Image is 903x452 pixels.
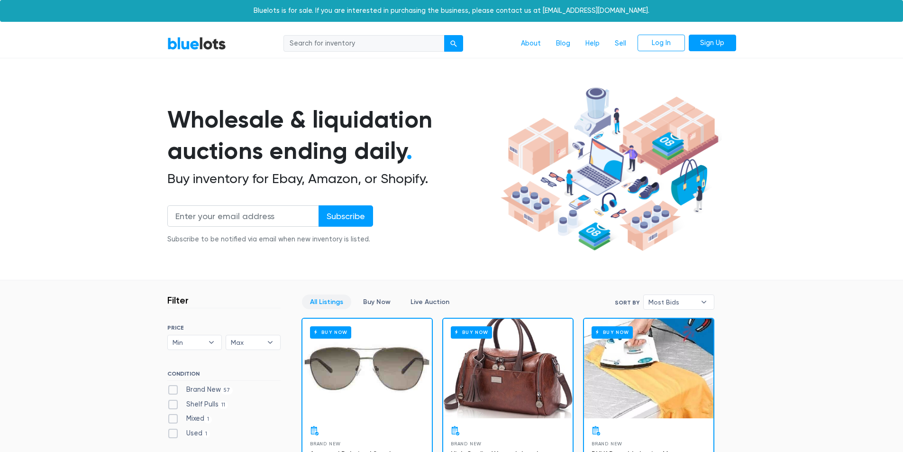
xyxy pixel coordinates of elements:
[584,319,713,418] a: Buy Now
[167,324,281,331] h6: PRICE
[231,335,262,350] span: Max
[310,441,341,446] span: Brand New
[167,234,373,245] div: Subscribe to be notified via email when new inventory is listed.
[607,35,634,53] a: Sell
[319,205,373,227] input: Subscribe
[615,298,639,307] label: Sort By
[283,35,445,52] input: Search for inventory
[204,416,212,424] span: 1
[221,387,233,394] span: 57
[689,35,736,52] a: Sign Up
[167,370,281,381] h6: CONDITION
[406,137,412,165] span: .
[167,385,233,395] label: Brand New
[694,295,714,309] b: ▾
[648,295,696,309] span: Most Bids
[548,35,578,53] a: Blog
[402,295,457,309] a: Live Auction
[202,430,210,438] span: 1
[167,171,497,187] h2: Buy inventory for Ebay, Amazon, or Shopify.
[443,319,573,418] a: Buy Now
[167,414,212,424] label: Mixed
[201,335,221,350] b: ▾
[260,335,280,350] b: ▾
[167,399,228,410] label: Shelf Pulls
[173,335,204,350] span: Min
[497,83,722,256] img: hero-ee84e7d0318cb26816c560f6b4441b76977f77a177738b4e94f68c95b2b83dbb.png
[451,326,492,338] h6: Buy Now
[167,37,226,50] a: BlueLots
[592,441,622,446] span: Brand New
[167,104,497,167] h1: Wholesale & liquidation auctions ending daily
[302,295,351,309] a: All Listings
[355,295,399,309] a: Buy Now
[578,35,607,53] a: Help
[310,326,351,338] h6: Buy Now
[167,295,189,306] h3: Filter
[638,35,685,52] a: Log In
[167,205,319,227] input: Enter your email address
[302,319,432,418] a: Buy Now
[592,326,633,338] h6: Buy Now
[451,441,482,446] span: Brand New
[219,401,228,409] span: 11
[167,428,210,439] label: Used
[513,35,548,53] a: About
